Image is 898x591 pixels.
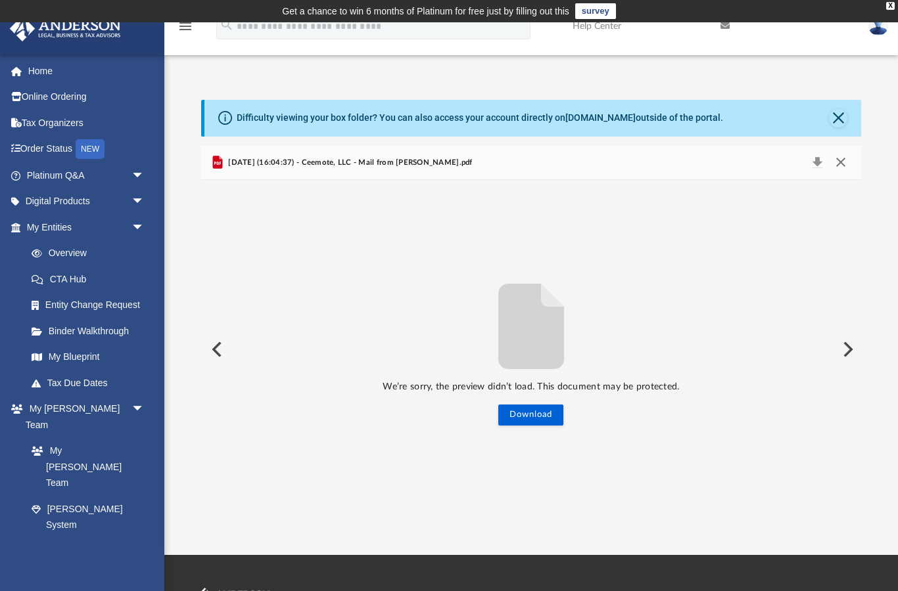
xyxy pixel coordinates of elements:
[805,154,829,172] button: Download
[9,162,164,188] a: Platinum Q&Aarrow_drop_down
[18,266,164,292] a: CTA Hub
[886,2,895,10] div: close
[868,16,888,35] img: User Pic
[9,214,164,240] a: My Entitiesarrow_drop_down
[18,438,151,496] a: My [PERSON_NAME] Team
[18,538,158,564] a: Client Referrals
[177,25,193,34] a: menu
[131,188,158,215] span: arrow_drop_down
[220,18,234,32] i: search
[9,188,164,215] a: Digital Productsarrow_drop_down
[18,344,158,370] a: My Blueprint
[832,331,861,368] button: Next File
[18,292,164,318] a: Entity Change Request
[9,84,164,110] a: Online Ordering
[18,370,164,396] a: Tax Due Dates
[282,3,569,19] div: Get a chance to win 6 months of Platinum for free just by filling out this
[201,180,861,519] div: File preview
[76,139,105,159] div: NEW
[9,396,158,438] a: My [PERSON_NAME] Teamarrow_drop_down
[9,58,164,84] a: Home
[18,496,158,538] a: [PERSON_NAME] System
[237,111,723,125] div: Difficulty viewing your box folder? You can also access your account directly on outside of the p...
[131,214,158,241] span: arrow_drop_down
[829,109,847,127] button: Close
[201,146,861,519] div: Preview
[201,379,861,395] p: We’re sorry, the preview didn’t load. This document may be protected.
[177,18,193,34] i: menu
[201,331,230,368] button: Previous File
[829,154,853,172] button: Close
[9,136,164,163] a: Order StatusNEW
[565,112,636,123] a: [DOMAIN_NAME]
[131,396,158,423] span: arrow_drop_down
[498,405,563,426] button: Download
[575,3,616,19] a: survey
[6,16,125,41] img: Anderson Advisors Platinum Portal
[18,318,164,344] a: Binder Walkthrough
[9,110,164,136] a: Tax Organizers
[18,240,164,267] a: Overview
[225,157,473,169] span: [DATE] (16:04:37) - Ceemote, LLC - Mail from [PERSON_NAME].pdf
[131,162,158,189] span: arrow_drop_down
